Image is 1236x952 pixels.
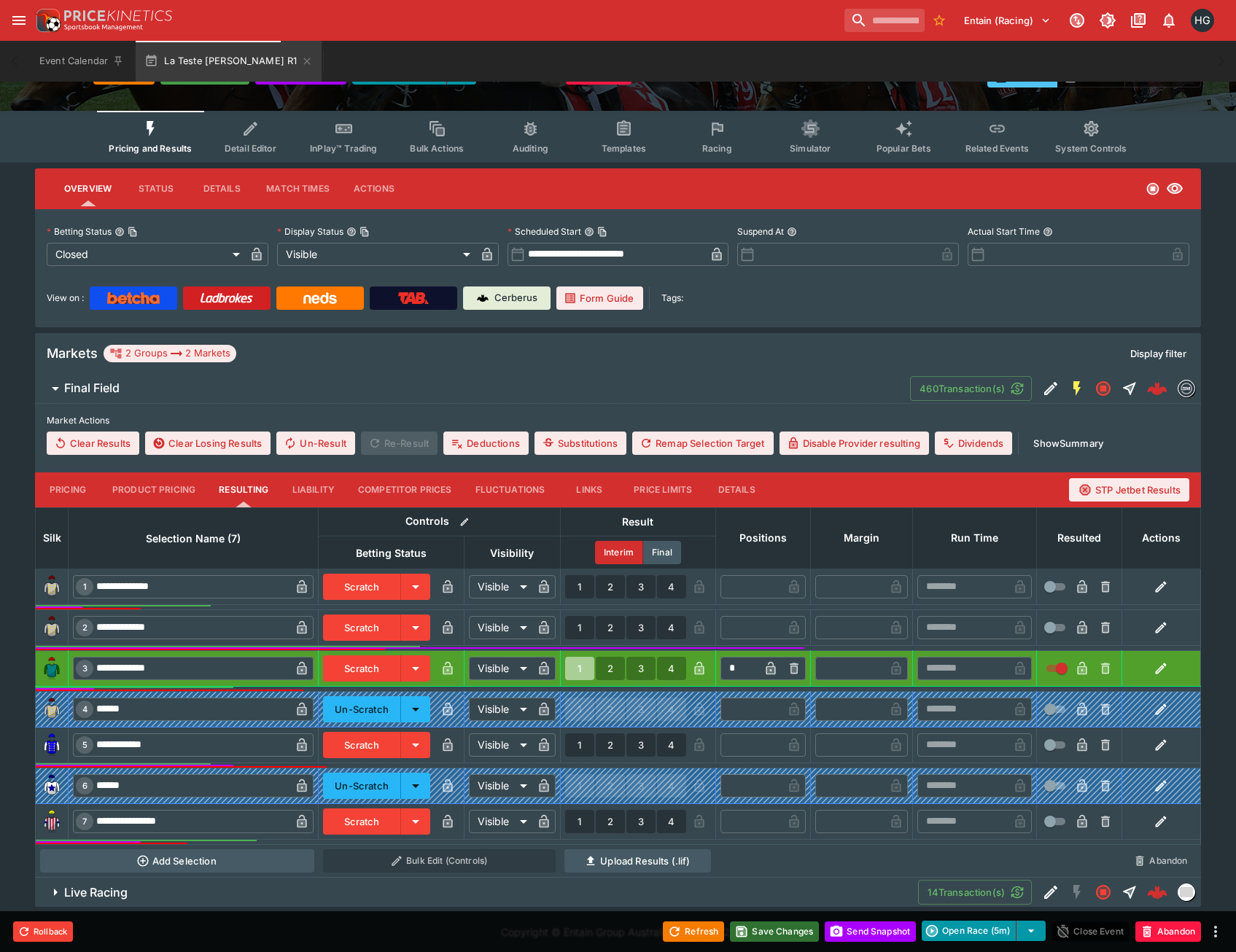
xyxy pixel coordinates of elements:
[657,810,686,833] button: 4
[935,432,1012,455] button: Dividends
[596,616,625,639] button: 2
[130,530,257,547] span: Selection Name (7)
[730,921,819,942] button: Save Changes
[602,143,646,154] span: Templates
[47,410,1189,432] label: Market Actions
[657,616,686,639] button: 4
[596,657,625,680] button: 2
[323,574,401,600] button: Scratch
[101,472,207,507] button: Product Pricing
[47,243,245,266] div: Closed
[31,41,133,82] button: Event Calendar
[513,143,548,154] span: Auditing
[565,616,594,639] button: 1
[1069,478,1189,502] button: STP Jetbet Results
[1090,375,1116,402] button: Closed
[1064,879,1090,905] button: SGM Disabled
[596,810,625,833] button: 2
[79,704,90,714] span: 4
[277,243,475,266] div: Visible
[910,376,1032,401] button: 460Transaction(s)
[361,432,438,455] span: Re-Result
[1038,375,1064,402] button: Edit Detail
[323,808,401,835] button: Scratch
[1186,4,1218,36] button: Hamish Gooch
[565,657,594,680] button: 1
[40,575,63,598] img: runner 1
[410,143,464,154] span: Bulk Actions
[455,512,474,531] button: Bulk edit
[40,616,63,639] img: runner 2
[1038,879,1064,905] button: Edit Detail
[965,143,1029,154] span: Related Events
[64,885,128,900] h6: Live Racing
[40,733,63,757] img: runner 5
[737,225,784,238] p: Suspend At
[622,472,704,507] button: Price Limits
[494,291,537,305] p: Cerberus
[200,292,253,304] img: Ladbrokes
[1143,878,1172,907] a: 6db0f201-f8a2-4fcd-82ad-dd4df5469442
[702,143,732,154] span: Racing
[955,9,1060,32] button: Select Tenant
[704,472,769,507] button: Details
[6,7,32,34] button: open drawer
[657,657,686,680] button: 4
[643,541,681,564] button: Final
[1156,7,1182,34] button: Notifications
[79,623,90,633] span: 2
[64,24,143,31] img: Sportsbook Management
[780,432,929,455] button: Disable Provider resulting
[13,921,73,942] button: Rollback
[584,227,594,237] button: Scheduled StartCopy To Clipboard
[225,143,276,154] span: Detail Editor
[469,733,532,757] div: Visible
[319,507,561,536] th: Controls
[469,698,532,721] div: Visible
[323,696,401,722] button: Un-Scratch
[79,781,90,791] span: 6
[189,171,254,206] button: Details
[596,733,625,757] button: 2
[128,227,138,237] button: Copy To Clipboard
[663,921,724,942] button: Refresh
[825,921,916,942] button: Send Snapshot
[35,878,918,907] button: Live Racing
[810,507,912,569] th: Margin
[323,732,401,758] button: Scratch
[79,816,90,827] span: 7
[443,432,529,455] button: Deductions
[114,227,125,237] button: Betting StatusCopy To Clipboard
[1043,227,1053,237] button: Actual Start Time
[1178,883,1195,901] div: liveracing
[1147,882,1167,902] img: logo-cerberus--red.svg
[310,143,377,154] span: InPlay™ Trading
[145,432,271,455] button: Clear Losing Results
[80,582,90,592] span: 1
[968,225,1040,238] p: Actual Start Time
[1147,378,1167,399] div: b75d5e38-c43e-43d3-a89d-74faeec6381a
[1036,507,1122,569] th: Resulted
[626,616,656,639] button: 3
[1143,374,1172,403] a: b75d5e38-c43e-43d3-a89d-74faeec6381a
[136,41,322,82] button: La Teste [PERSON_NAME] R1
[626,575,656,598] button: 3
[877,143,931,154] span: Popular Bets
[303,292,336,304] img: Neds
[597,227,607,237] button: Copy To Clipboard
[564,849,711,873] button: Upload Results (.lif)
[565,733,594,757] button: 1
[626,733,656,757] button: 3
[928,9,951,32] button: No Bookmarks
[79,663,90,674] span: 3
[787,227,797,237] button: Suspend At
[1207,923,1224,940] button: more
[109,345,230,362] div: 2 Groups 2 Markets
[596,575,625,598] button: 2
[469,774,532,797] div: Visible
[535,432,626,455] button: Substitutions
[1178,381,1194,397] img: betmakers
[844,9,925,32] input: search
[790,143,831,154] span: Simulator
[64,10,172,21] img: PriceKinetics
